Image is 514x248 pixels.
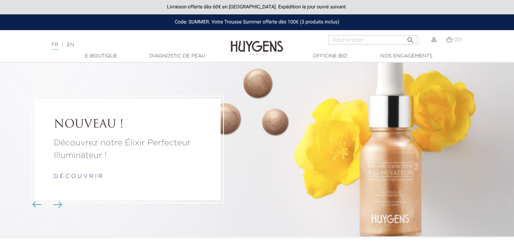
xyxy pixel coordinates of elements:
span: (0) [454,37,462,42]
a: EN [67,42,74,47]
input: Rechercher [328,35,417,44]
a: d é c o u v r i r [54,174,102,179]
div: Boutons du carrousel [35,200,58,210]
a: Nos engagements [371,53,441,60]
div: | [48,41,209,49]
a: FR [51,42,58,50]
a: E-Boutique [66,53,136,60]
a: Découvrez notre Élixir Perfecteur Illuminateur ! [54,137,201,162]
a: NOUVEAU ! [54,118,201,131]
a: Diagnostic de peau [142,53,212,60]
i:  [406,34,415,42]
a: Officine Bio [295,53,365,60]
button:  [404,33,417,43]
img: Huygens [231,29,283,56]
